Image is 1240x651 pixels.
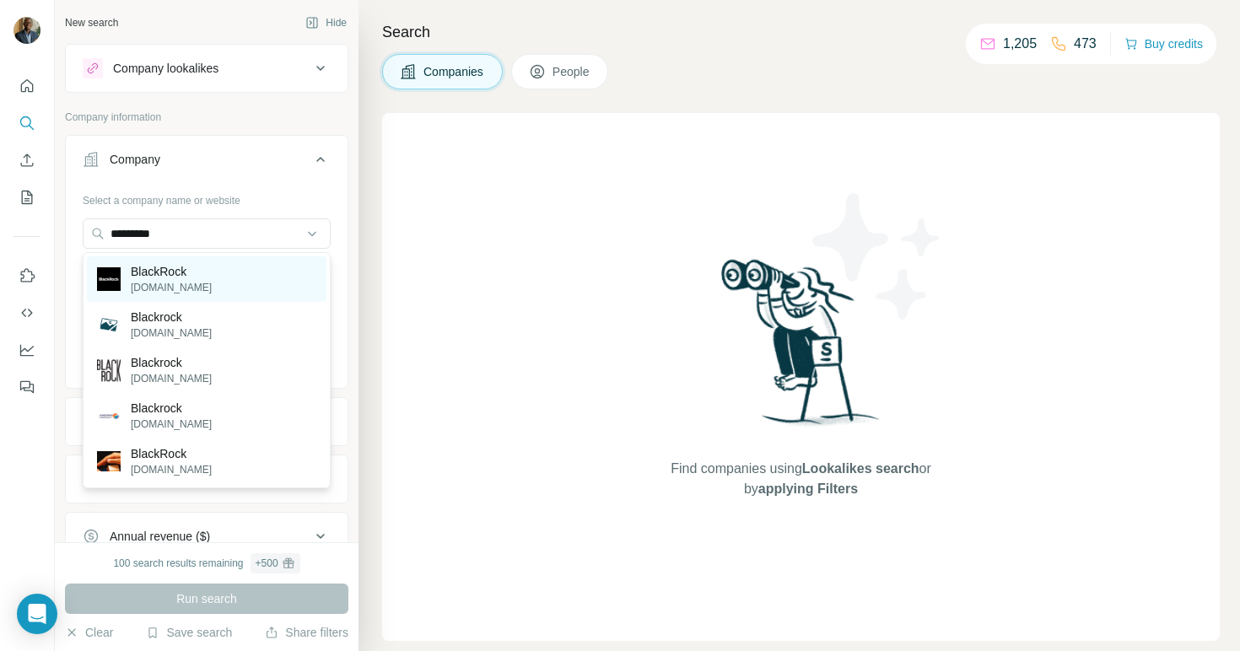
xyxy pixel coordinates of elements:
button: Company [66,139,348,186]
div: Select a company name or website [83,186,331,208]
img: Avatar [13,17,40,44]
button: Hide [294,10,359,35]
button: Buy credits [1124,32,1203,56]
button: Industry [66,401,348,442]
button: Use Surfe on LinkedIn [13,261,40,291]
button: Quick start [13,71,40,101]
button: Search [13,108,40,138]
button: Feedback [13,372,40,402]
img: Blackrock [97,313,121,336]
div: 100 search results remaining [113,553,299,573]
p: 1,205 [1003,34,1037,54]
h4: Search [382,20,1220,44]
p: Company information [65,110,348,125]
img: BlackRock [97,451,121,471]
p: [DOMAIN_NAME] [131,462,212,477]
button: HQ location [66,459,348,499]
img: Surfe Illustration - Woman searching with binoculars [714,255,889,443]
button: Save search [146,624,232,641]
span: People [553,63,591,80]
button: Share filters [265,624,348,641]
button: Enrich CSV [13,145,40,175]
div: New search [65,15,118,30]
p: Blackrock [131,400,212,417]
p: [DOMAIN_NAME] [131,417,212,432]
button: Clear [65,624,113,641]
button: Dashboard [13,335,40,365]
img: BlackRock [97,267,121,291]
span: Lookalikes search [802,461,919,476]
img: Surfe Illustration - Stars [801,180,953,332]
span: Companies [423,63,485,80]
div: + 500 [256,556,278,571]
div: Company lookalikes [113,60,218,77]
p: BlackRock [131,263,212,280]
button: Use Surfe API [13,298,40,328]
button: Annual revenue ($) [66,516,348,557]
p: [DOMAIN_NAME] [131,325,212,341]
p: [DOMAIN_NAME] [131,280,212,295]
p: Blackrock [131,309,212,325]
p: BlackRock [131,445,212,462]
span: applying Filters [758,482,858,496]
img: Blackrock [97,358,121,382]
div: Open Intercom Messenger [17,594,57,634]
button: Company lookalikes [66,48,348,89]
div: Company [110,151,160,168]
p: 473 [1074,34,1097,54]
p: Blackrock [131,354,212,371]
button: My lists [13,182,40,213]
span: Find companies using or by [666,459,935,499]
div: Annual revenue ($) [110,528,210,545]
img: Blackrock [97,404,121,428]
p: [DOMAIN_NAME] [131,371,212,386]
